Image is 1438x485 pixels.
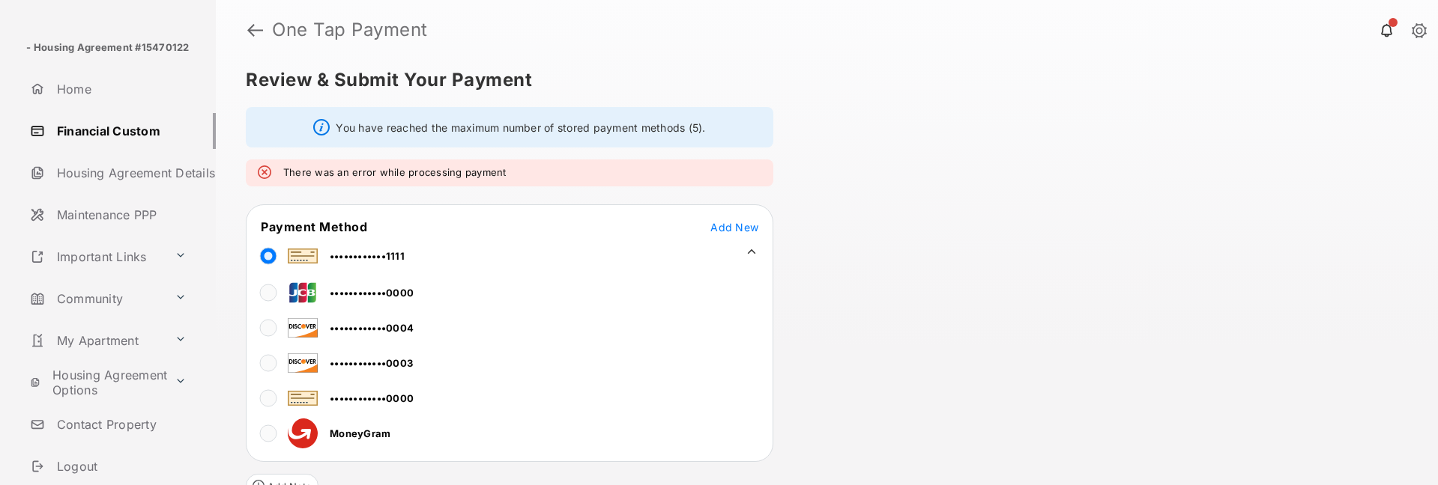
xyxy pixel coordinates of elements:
a: Important Links [24,239,169,275]
a: Housing Agreement Details [24,155,216,191]
span: ••••••••••••1111 [330,250,405,262]
a: Contact Property [24,406,216,442]
strong: One Tap Payment [272,21,428,39]
em: There was an error while processing payment [283,165,507,180]
span: ••••••••••••0000 [330,392,414,404]
a: Logout [24,448,216,484]
a: My Apartment [24,323,169,359]
span: ••••••••••••0003 [330,357,413,369]
a: Home [24,71,216,107]
span: ••••••••••••0000 [330,287,414,299]
p: - Housing Agreement #15470122 [26,40,189,55]
a: Community [24,281,169,317]
a: Financial Custom [24,113,216,149]
span: Add New [710,221,758,234]
h5: Review & Submit Your Payment [246,71,1396,89]
a: Housing Agreement Options [24,364,169,400]
span: ••••••••••••0004 [330,322,414,334]
div: You have reached the maximum number of stored payment methods (5). [246,107,773,147]
button: Add New [710,219,758,234]
span: Payment Method [261,219,367,234]
span: MoneyGram [330,427,390,439]
a: Maintenance PPP [24,197,216,233]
